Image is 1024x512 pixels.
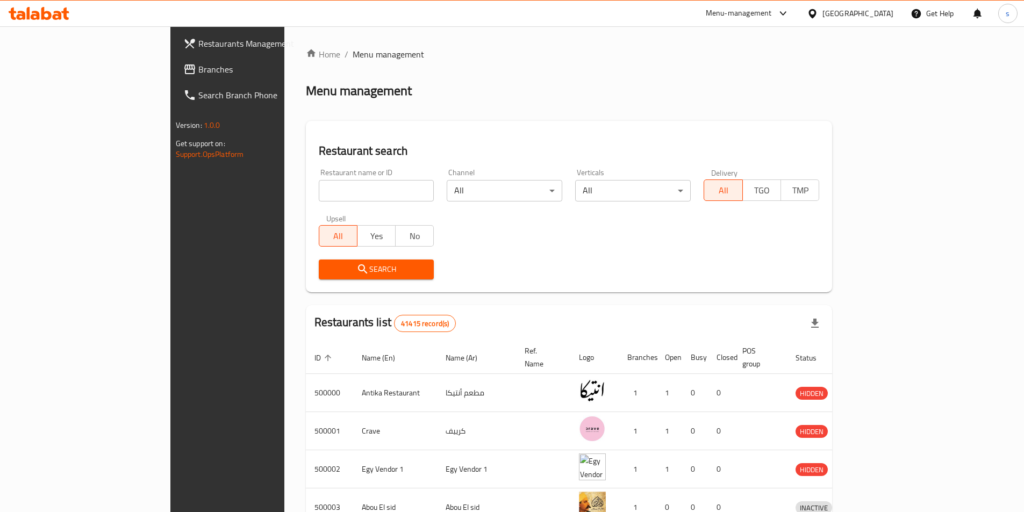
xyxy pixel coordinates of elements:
[780,179,819,201] button: TMP
[682,374,708,412] td: 0
[446,351,491,364] span: Name (Ar)
[656,374,682,412] td: 1
[682,450,708,488] td: 0
[345,48,348,61] li: /
[357,225,396,247] button: Yes
[327,263,426,276] span: Search
[319,143,820,159] h2: Restaurant search
[324,228,353,244] span: All
[619,412,656,450] td: 1
[619,450,656,488] td: 1
[708,412,734,450] td: 0
[579,377,606,404] img: Antika Restaurant
[400,228,429,244] span: No
[682,341,708,374] th: Busy
[575,180,691,201] div: All
[176,147,244,161] a: Support.OpsPlatform
[319,180,434,201] input: Search for restaurant name or ID..
[198,63,333,76] span: Branches
[742,179,781,201] button: TGO
[708,450,734,488] td: 0
[796,387,828,400] span: HIDDEN
[198,89,333,102] span: Search Branch Phone
[570,341,619,374] th: Logo
[796,426,828,438] span: HIDDEN
[198,37,333,50] span: Restaurants Management
[796,387,828,400] div: HIDDEN
[742,344,774,370] span: POS group
[447,180,562,201] div: All
[796,425,828,438] div: HIDDEN
[353,48,424,61] span: Menu management
[204,118,220,132] span: 1.0.0
[326,214,346,222] label: Upsell
[437,450,516,488] td: Egy Vendor 1
[353,374,437,412] td: Antika Restaurant
[394,315,456,332] div: Total records count
[656,412,682,450] td: 1
[176,136,225,150] span: Get support on:
[353,450,437,488] td: Egy Vendor 1
[314,314,456,332] h2: Restaurants list
[656,341,682,374] th: Open
[579,415,606,442] img: Crave
[796,464,828,476] span: HIDDEN
[619,341,656,374] th: Branches
[704,179,742,201] button: All
[525,344,557,370] span: Ref. Name
[362,228,391,244] span: Yes
[682,412,708,450] td: 0
[708,183,738,198] span: All
[706,7,772,20] div: Menu-management
[656,450,682,488] td: 1
[395,225,434,247] button: No
[711,169,738,176] label: Delivery
[306,82,412,99] h2: Menu management
[314,351,335,364] span: ID
[175,31,341,56] a: Restaurants Management
[319,225,357,247] button: All
[362,351,409,364] span: Name (En)
[822,8,893,19] div: [GEOGRAPHIC_DATA]
[785,183,815,198] span: TMP
[708,374,734,412] td: 0
[175,82,341,108] a: Search Branch Phone
[175,56,341,82] a: Branches
[353,412,437,450] td: Crave
[395,319,455,329] span: 41415 record(s)
[579,453,606,480] img: Egy Vendor 1
[176,118,202,132] span: Version:
[802,311,828,336] div: Export file
[708,341,734,374] th: Closed
[437,412,516,450] td: كرييف
[619,374,656,412] td: 1
[437,374,516,412] td: مطعم أنتيكا
[319,259,434,279] button: Search
[1006,8,1009,19] span: s
[306,48,833,61] nav: breadcrumb
[796,351,830,364] span: Status
[747,183,777,198] span: TGO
